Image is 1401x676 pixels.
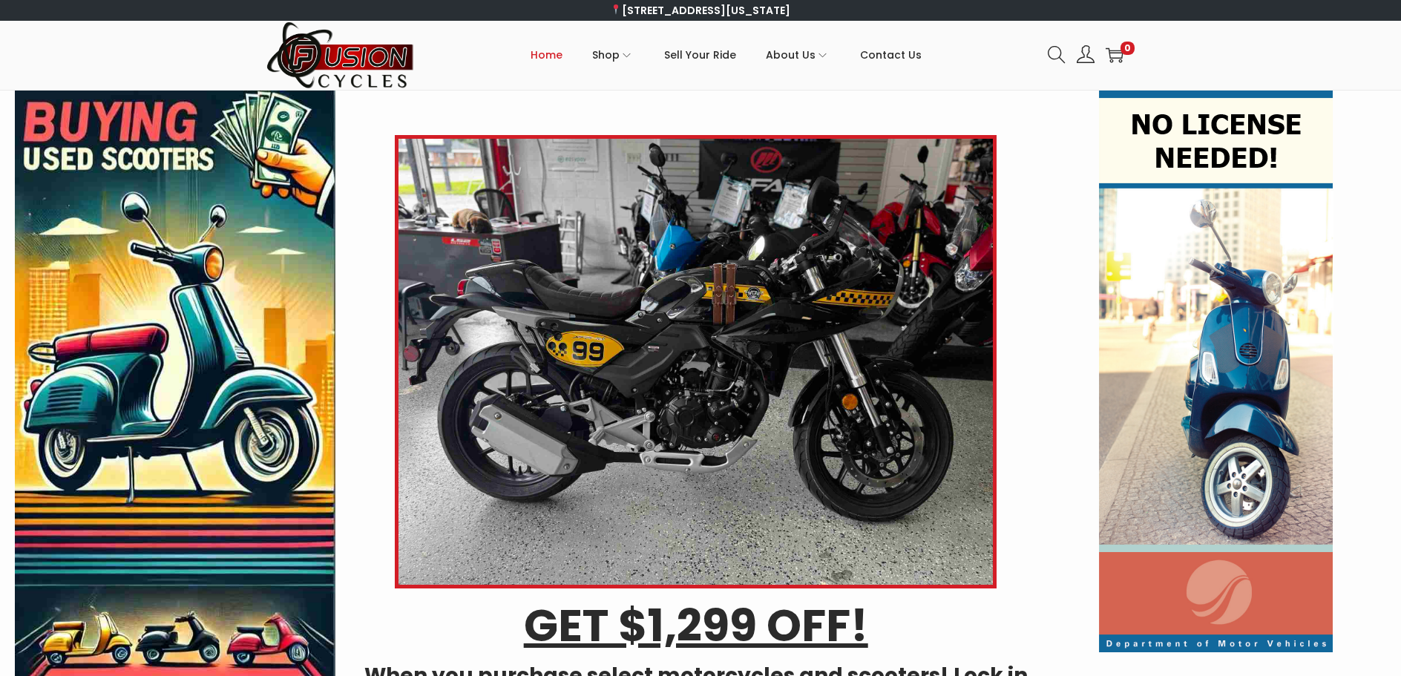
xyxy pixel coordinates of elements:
[611,4,621,15] img: 📍
[664,22,736,88] a: Sell Your Ride
[266,21,415,90] img: Woostify retina logo
[531,36,562,73] span: Home
[664,36,736,73] span: Sell Your Ride
[531,22,562,88] a: Home
[415,22,1037,88] nav: Primary navigation
[766,22,830,88] a: About Us
[1106,46,1123,64] a: 0
[860,36,922,73] span: Contact Us
[524,594,868,657] u: GET $1,299 OFF!
[592,22,634,88] a: Shop
[860,22,922,88] a: Contact Us
[611,3,791,18] a: [STREET_ADDRESS][US_STATE]
[766,36,816,73] span: About Us
[592,36,620,73] span: Shop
